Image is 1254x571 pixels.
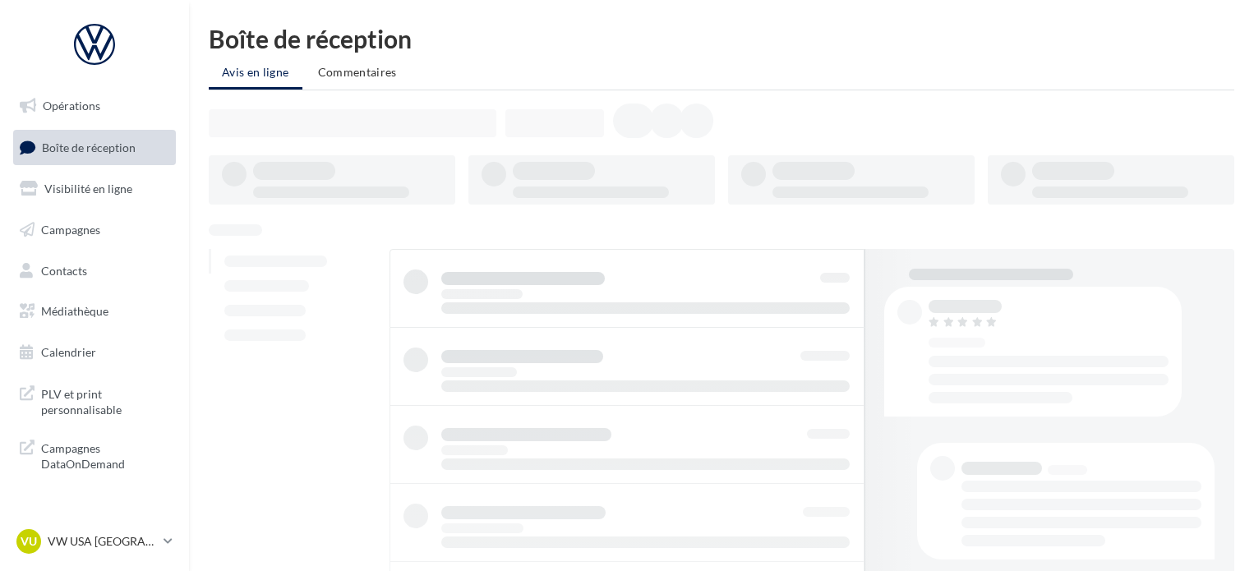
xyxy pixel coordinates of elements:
a: Calendrier [10,335,179,370]
a: Campagnes DataOnDemand [10,431,179,479]
a: Opérations [10,89,179,123]
span: VU [21,533,37,550]
a: Visibilité en ligne [10,172,179,206]
span: Visibilité en ligne [44,182,132,196]
span: Campagnes DataOnDemand [41,437,169,472]
a: Médiathèque [10,294,179,329]
span: Commentaires [318,65,397,79]
a: Campagnes [10,213,179,247]
span: Médiathèque [41,304,108,318]
a: Boîte de réception [10,130,179,165]
span: Calendrier [41,345,96,359]
span: Boîte de réception [42,140,136,154]
div: Boîte de réception [209,26,1234,51]
a: Contacts [10,254,179,288]
span: Campagnes [41,223,100,237]
a: VU VW USA [GEOGRAPHIC_DATA] [13,526,176,557]
span: Opérations [43,99,100,113]
a: PLV et print personnalisable [10,376,179,425]
span: Contacts [41,263,87,277]
span: PLV et print personnalisable [41,383,169,418]
p: VW USA [GEOGRAPHIC_DATA] [48,533,157,550]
